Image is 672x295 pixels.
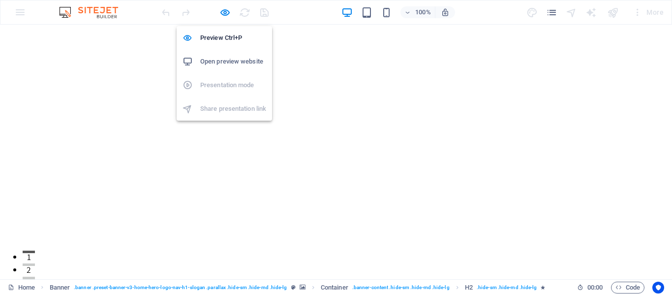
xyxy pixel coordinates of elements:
[8,282,35,294] a: Click to cancel selection. Double-click to open Pages
[611,282,644,294] button: Code
[23,252,35,255] button: 3
[594,284,596,291] span: :
[615,282,640,294] span: Code
[300,285,305,290] i: This element contains a background
[23,239,35,241] button: 2
[200,56,266,67] h6: Open preview website
[74,282,287,294] span: . banner .preset-banner-v3-home-hero-logo-nav-h1-slogan .parallax .hide-sm .hide-md .hide-lg
[57,6,130,18] img: Editor Logo
[477,282,537,294] span: . hide-sm .hide-md .hide-lg
[291,285,296,290] i: This element is a customizable preset
[352,282,450,294] span: . banner-content .hide-sm .hide-md .hide-lg
[541,285,545,290] i: Element contains an animation
[441,8,450,17] i: On resize automatically adjust zoom level to fit chosen device.
[50,282,70,294] span: Click to select. Double-click to edit
[400,6,435,18] button: 100%
[200,32,266,44] h6: Preview Ctrl+P
[50,282,546,294] nav: breadcrumb
[652,282,664,294] button: Usercentrics
[321,282,348,294] span: Click to select. Double-click to edit
[546,7,557,18] i: Pages (Ctrl+Alt+S)
[587,282,603,294] span: 00 00
[23,226,35,229] button: 1
[415,6,431,18] h6: 100%
[577,282,603,294] h6: Session time
[465,282,473,294] span: Click to select. Double-click to edit
[546,6,558,18] button: pages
